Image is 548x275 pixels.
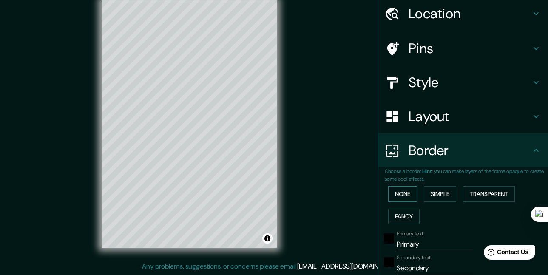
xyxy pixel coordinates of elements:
[262,233,273,244] button: Toggle attribution
[384,233,394,244] button: black
[385,167,548,183] p: Choose a border. : you can make layers of the frame opaque to create some cool effects.
[409,142,531,159] h4: Border
[409,108,531,125] h4: Layout
[142,261,403,272] p: Any problems, suggestions, or concerns please email .
[409,40,531,57] h4: Pins
[378,65,548,99] div: Style
[297,262,402,271] a: [EMAIL_ADDRESS][DOMAIN_NAME]
[422,168,432,175] b: Hint
[378,31,548,65] div: Pins
[384,257,394,267] button: black
[378,133,548,167] div: Border
[463,186,515,202] button: Transparent
[409,74,531,91] h4: Style
[397,230,423,238] label: Primary text
[472,242,539,266] iframe: Help widget launcher
[424,186,456,202] button: Simple
[388,209,420,224] button: Fancy
[397,254,431,261] label: Secondary text
[388,186,417,202] button: None
[378,99,548,133] div: Layout
[409,5,531,22] h4: Location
